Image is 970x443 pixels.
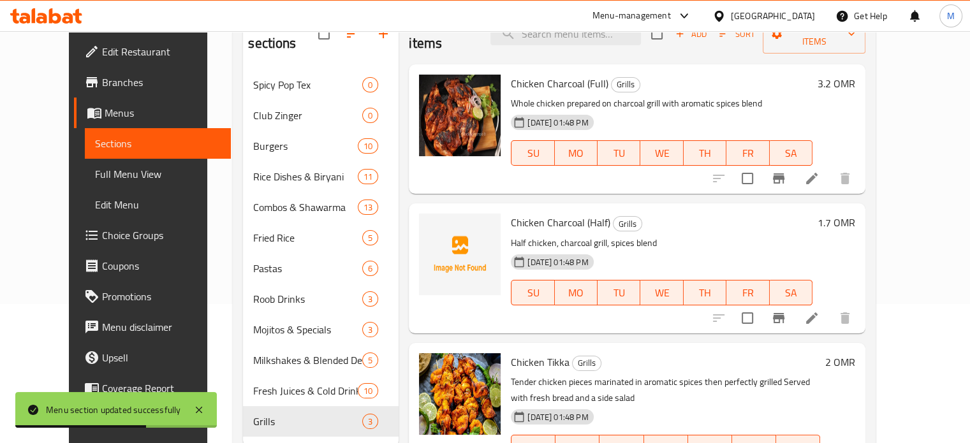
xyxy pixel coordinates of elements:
[773,18,855,50] span: Manage items
[102,319,221,335] span: Menu disclaimer
[770,140,812,166] button: SA
[85,189,231,220] a: Edit Menu
[640,140,683,166] button: WE
[362,352,378,368] div: items
[640,280,683,305] button: WE
[358,201,378,214] span: 13
[490,23,641,45] input: search
[734,305,761,331] span: Select to update
[511,213,610,232] span: Chicken Charcoal (Half)
[511,140,554,166] button: SU
[731,284,764,302] span: FR
[95,197,221,212] span: Edit Menu
[363,416,378,428] span: 3
[775,144,807,163] span: SA
[522,411,593,423] span: [DATE] 01:48 PM
[689,144,721,163] span: TH
[419,75,501,156] img: Chicken Charcoal (Full)
[95,136,221,151] span: Sections
[358,138,378,154] div: items
[253,322,362,337] div: Mojitos & Specials
[511,74,608,93] span: Chicken Charcoal (Full)
[734,165,761,192] span: Select to update
[363,293,378,305] span: 3
[598,140,640,166] button: TU
[645,284,678,302] span: WE
[85,128,231,159] a: Sections
[253,383,358,398] span: Fresh Juices & Cold Drinks
[611,77,640,92] div: Grills
[560,284,592,302] span: MO
[763,14,865,54] button: Manage items
[511,280,554,305] button: SU
[673,27,708,41] span: Add
[511,96,812,112] p: Whole chicken prepared on charcoal grill with aromatic spices blend
[511,374,820,406] p: Tender chicken pieces marinated in aromatic spices then perfectly grilled Served with fresh bread...
[363,324,378,336] span: 3
[358,385,378,397] span: 10
[243,314,399,345] div: Mojitos & Specials3
[670,24,711,44] button: Add
[102,381,221,396] span: Coverage Report
[46,403,181,417] div: Menu section updated successfully
[85,159,231,189] a: Full Menu View
[358,383,378,398] div: items
[253,230,362,245] span: Fried Rice
[311,20,337,47] span: Select all sections
[643,20,670,47] span: Select section
[358,171,378,183] span: 11
[560,144,592,163] span: MO
[818,75,855,92] h6: 3.2 OMR
[102,258,221,273] span: Coupons
[362,291,378,307] div: items
[763,163,794,194] button: Branch-specific-item
[102,44,221,59] span: Edit Restaurant
[517,284,549,302] span: SU
[363,79,378,91] span: 0
[522,256,593,268] span: [DATE] 01:48 PM
[74,251,231,281] a: Coupons
[74,98,231,128] a: Menus
[726,140,769,166] button: FR
[613,216,642,231] div: Grills
[612,77,640,92] span: Grills
[409,15,475,53] h2: Menu items
[74,342,231,373] a: Upsell
[248,15,318,53] h2: Menu sections
[830,303,860,333] button: delete
[670,24,711,44] span: Add item
[719,27,754,41] span: Sort
[253,352,362,368] div: Milkshakes & Blended Desserts
[243,253,399,284] div: Pastas6
[592,8,671,24] div: Menu-management
[689,284,721,302] span: TH
[363,263,378,275] span: 6
[362,108,378,123] div: items
[243,406,399,437] div: Grills3
[243,284,399,314] div: Roob Drinks3
[614,217,642,231] span: Grills
[253,108,362,123] span: Club Zinger
[511,352,570,372] span: Chicken Tikka
[818,214,855,231] h6: 1.7 OMR
[74,220,231,251] a: Choice Groups
[517,144,549,163] span: SU
[253,77,362,92] div: Spicy Pop Tex
[763,303,794,333] button: Branch-specific-item
[555,280,598,305] button: MO
[243,64,399,442] nav: Menu sections
[253,138,358,154] span: Burgers
[804,310,819,326] a: Edit menu item
[243,69,399,100] div: Spicy Pop Tex0
[368,18,399,49] button: Add section
[358,140,378,152] span: 10
[243,192,399,222] div: Combos & Shawarma13
[511,235,812,251] p: Half chicken, charcoal grill, spices blend
[726,280,769,305] button: FR
[419,353,501,435] img: Chicken Tikka
[684,140,726,166] button: TH
[573,356,601,370] span: Grills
